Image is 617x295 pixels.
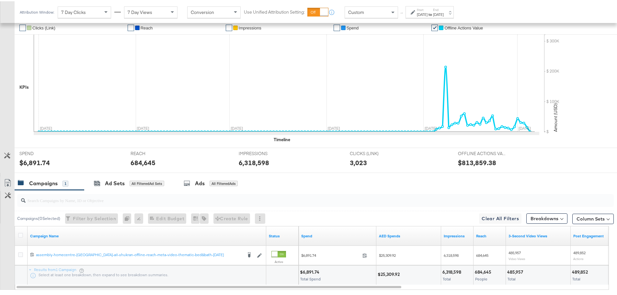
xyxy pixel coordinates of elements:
div: Attribution Window: [19,9,54,13]
div: All Filtered Ad Sets [130,179,164,185]
a: The number of people your ad was served to. [476,232,503,237]
label: End: [433,6,444,11]
a: 3.6725 [379,232,439,237]
div: $6,891.74 [300,268,321,274]
span: CLICKS (LINK) [350,149,398,155]
div: Campaigns ( 0 Selected) [17,214,60,220]
span: Offline Actions Value [444,24,483,29]
div: 489,852 [572,268,590,274]
span: Clicks (Link) [32,24,55,29]
div: Ads [195,178,205,186]
span: Total Spend [300,275,321,280]
a: ✔ [226,23,232,30]
label: Active [271,258,286,263]
a: ✔ [431,23,438,30]
div: KPIs [19,83,29,89]
sub: Actions [573,255,584,259]
span: Total [443,275,451,280]
div: 684,645 [475,268,493,274]
div: 684,645 [131,157,155,166]
span: 485,957 [508,249,521,254]
a: The number of times your video was viewed for 3 seconds or more. [508,232,568,237]
div: Ad Sets [105,178,125,186]
span: Clear All Filters [482,213,519,221]
span: 684,645 [476,252,488,256]
div: 0 [123,212,134,222]
div: $25,309.92 [378,270,402,276]
span: REACH [131,149,179,155]
div: assembly-homecentre-[GEOGRAPHIC_DATA]-all-shukran-offline-reach-meta-video-thematic-bed&bath-[DATE] [36,251,242,256]
button: Column Sets [572,212,614,223]
div: $813,859.38 [458,157,496,166]
span: Custom [348,8,364,14]
span: OFFLINE ACTIONS VALUE [458,149,507,155]
div: [DATE] [417,11,428,16]
text: Amount (USD) [553,102,558,130]
a: Shows the current state of your Ad Campaign. [269,232,296,237]
a: assembly-homecentre-[GEOGRAPHIC_DATA]-all-shukran-offline-reach-meta-video-thematic-bed&bath-[DATE] [36,251,242,257]
span: SPEND [19,149,68,155]
span: 6,318,598 [444,252,459,256]
a: The number of times your ad was served. On mobile apps an ad is counted as served the first time ... [444,232,471,237]
a: ✔ [19,23,26,30]
div: 6,318,598 [239,157,269,166]
input: Search Campaigns by Name, ID or Objective [26,190,559,203]
button: Breakdowns [526,212,567,222]
strong: to [428,11,433,16]
span: 7 Day Clicks [61,8,86,14]
span: $25,309.92 [379,252,396,256]
div: Campaigns [29,178,58,186]
span: Conversion [191,8,214,14]
span: IMPRESSIONS [239,149,287,155]
span: Reach [141,24,153,29]
span: Total [572,275,580,280]
span: 489,852 [573,249,586,254]
div: All Filtered Ads [210,179,238,185]
sub: Video Views [508,255,525,259]
span: ↑ [399,11,405,13]
div: Timeline [274,135,290,142]
span: People [475,275,487,280]
button: Clear All Filters [479,212,521,222]
span: Impressions [239,24,261,29]
a: ✔ [128,23,134,30]
div: 1 [63,179,68,185]
span: Total [508,275,516,280]
div: 485,957 [507,268,525,274]
span: 7 Day Views [128,8,152,14]
div: [DATE] [433,11,444,16]
div: 6,318,598 [442,268,463,274]
a: The total amount spent to date. [301,232,374,237]
div: 3,023 [350,157,367,166]
span: Spend [347,24,359,29]
span: $6,891.74 [301,252,360,256]
label: Start: [417,6,428,11]
label: Use Unified Attribution Setting: [244,8,305,14]
a: ✔ [334,23,340,30]
div: $6,891.74 [19,157,50,166]
a: Your campaign name. [30,232,264,237]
